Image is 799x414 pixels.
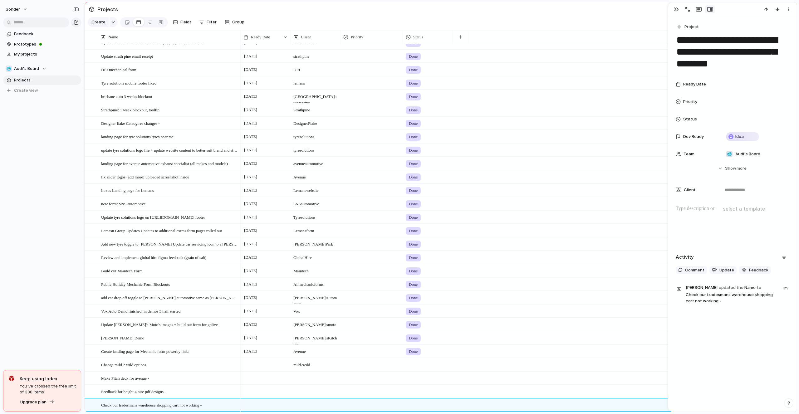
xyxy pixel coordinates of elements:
span: Designer Flake [291,117,340,127]
span: Client [684,187,696,193]
span: Update strath pine email receipt [101,52,153,60]
div: 🥶 [726,151,733,157]
h2: Activity [676,254,694,261]
span: Audi's Board [735,151,760,157]
span: Name [108,34,118,40]
span: Upgrade plan [20,399,47,405]
span: Lemans website [291,184,340,194]
span: All mechanic forms [291,278,340,288]
span: Status [683,116,697,122]
span: [DATE] [243,307,259,315]
span: Make Pitch deck for avenue - [101,374,149,382]
span: add car drop off toggle to [PERSON_NAME] automotive same as [PERSON_NAME] stay overnight for cale... [101,294,238,301]
span: Change mild 2 wild options [101,361,146,368]
span: Done [409,228,418,234]
span: sonder [6,6,20,12]
span: Update [PERSON_NAME]'s Moto's images + build out form for golive [101,321,218,328]
button: Create [88,17,109,27]
span: [DATE] [243,334,259,342]
span: Create view [14,87,38,94]
span: tyre solutions [291,144,340,153]
span: Create [91,19,105,25]
span: tyre solutions [291,130,340,140]
span: [DATE] [243,106,259,114]
span: [DATE] [243,254,259,261]
span: DPJ mechanical form [101,66,136,73]
a: Feedback [3,29,81,39]
span: Update tyre solutions logo on [URL][DOMAIN_NAME] footer [101,213,205,221]
span: Done [409,120,418,127]
span: Projects [96,4,119,15]
span: [DATE] [243,160,259,167]
span: select a template [723,205,765,212]
span: [PERSON_NAME] Automotive [291,291,340,307]
span: Feedback for height 4 hire pdf designs - [101,388,166,395]
span: Idea [735,134,744,140]
span: Done [409,147,418,153]
span: Lexus Landing page for Lemans [101,187,154,194]
span: Done [409,174,418,180]
span: Done [409,134,418,140]
span: Avenue [291,171,340,180]
span: [DATE] [243,146,259,154]
span: Done [409,161,418,167]
span: [PERSON_NAME] [686,285,718,291]
button: Fields [170,17,194,27]
span: Done [409,188,418,194]
span: 1m [783,284,789,291]
span: Avenue [291,345,340,355]
span: Done [409,53,418,60]
span: Add new tyre toggle to [PERSON_NAME] Update car servicing icon to a [PERSON_NAME] Make trye ‘’tyr... [101,240,238,247]
span: [DATE] [243,267,259,275]
span: mild 2 wild [291,358,340,368]
span: [DATE] [243,119,259,127]
span: Strathpine [291,104,340,113]
span: lemans [291,77,340,86]
span: Vox Auto Demo finished, in demos 5 half started [101,307,180,314]
span: [DATE] [243,79,259,87]
span: Tyre solutions mobile footer fixed [101,79,156,86]
span: [PERSON_NAME] Park [291,238,340,247]
span: Client [301,34,311,40]
button: 🥶Audi's Board [3,64,81,73]
span: Done [409,80,418,86]
span: updated the [719,285,743,291]
span: new form: SNS automotive [101,200,146,207]
span: [GEOGRAPHIC_DATA] automotive [291,90,340,106]
span: Status [413,34,423,40]
span: Projects [14,77,79,83]
span: [DATE] [243,294,259,301]
span: SNS automotive [291,197,340,207]
button: Comment [676,266,707,274]
a: My projects [3,50,81,59]
span: Lemasn Group Updates Updates to additional extras form pages rolled out [101,227,222,234]
span: Priority [351,34,363,40]
span: landing page for avenue automotive exhaust specialist (all makes and models) [101,160,228,167]
span: Done [409,107,418,113]
span: fix slider logos (add more) uploaded screenshot inside [101,173,189,180]
span: Strathpine: 1 week blockout, tooltip [101,106,159,113]
span: Review and implement global hire figma feedback (grain of salt) [101,254,207,261]
button: sonder [3,4,31,14]
span: brisbane auto 3 weeks blockout [101,93,152,100]
span: Keep using Index [20,375,76,382]
button: Upgrade plan [18,398,56,407]
span: Lemans form [291,224,340,234]
span: [DATE] [243,321,259,328]
button: Project [675,22,701,32]
span: Done [409,322,418,328]
span: landing page for tyre solutions tyres near me [101,133,174,140]
span: Dev Ready [683,134,704,140]
span: update tyre solutions logo file + update website content to better suit brand and store locations [101,146,238,153]
span: Show [725,165,736,172]
span: Project [684,24,699,30]
span: Done [409,255,418,261]
span: [PERSON_NAME]'s moto [291,318,340,328]
span: Tyre solutions [291,211,340,221]
button: select a template [722,204,766,213]
span: Priority [683,99,697,105]
span: Name Check our tradesmans warehouse shopping cart not working - [686,284,779,304]
span: Maintech [291,265,340,274]
span: [DATE] [243,173,259,181]
span: DPJ [291,63,340,73]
